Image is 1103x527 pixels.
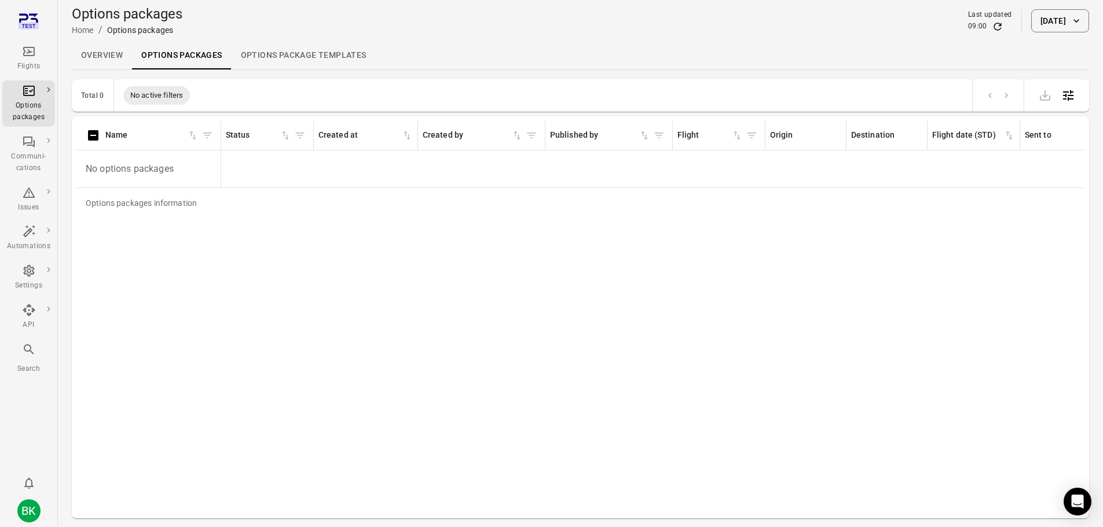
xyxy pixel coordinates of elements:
[932,129,1003,142] div: Flight date (STD)
[677,129,731,142] div: Flight
[550,129,639,142] div: Published by
[98,23,102,37] li: /
[423,129,523,142] div: Sort by created by in ascending order
[291,127,309,144] button: Filter by status
[2,221,55,256] a: Automations
[7,319,50,331] div: API
[423,129,523,142] span: Created by
[132,42,231,69] a: Options packages
[423,129,511,142] div: Created by
[72,25,94,35] a: Home
[1025,129,1096,142] div: Sort by sent to in ascending order
[2,260,55,295] a: Settings
[72,23,182,37] nav: Breadcrumbs
[1034,89,1057,100] span: Please make a selection to export
[105,129,187,142] div: Name
[232,42,376,69] a: Options package Templates
[318,129,413,142] div: Sort by created at in ascending order
[550,129,650,142] div: Sort by published by in ascending order
[2,131,55,178] a: Communi-cations
[7,202,50,213] div: Issues
[72,5,182,23] h1: Options packages
[968,9,1012,21] div: Last updated
[743,127,760,144] button: Filter by flight
[318,129,401,142] div: Created at
[226,129,280,142] div: Status
[677,129,743,142] div: Sort by flight date (STD) in ascending order
[81,153,216,185] p: No options packages
[7,280,50,292] div: Settings
[72,42,1089,69] div: Local navigation
[851,129,922,142] div: Destination
[7,100,50,123] div: Options packages
[105,129,199,142] span: Name
[123,90,190,101] span: No active filters
[2,41,55,76] a: Flights
[1025,129,1084,142] div: Sent to
[72,42,132,69] a: Overview
[2,339,55,378] button: Search
[76,188,206,218] div: Options packages information
[550,129,650,142] span: Published by
[17,499,41,522] div: BK
[2,182,55,217] a: Issues
[318,129,413,142] span: Created at
[17,471,41,495] button: Notifications
[523,127,540,144] button: Filter by created by
[932,129,1015,142] div: Sort by flight date (STD) in ascending order
[107,24,173,36] div: Options packages
[1064,488,1091,515] div: Open Intercom Messenger
[2,80,55,127] a: Options packages
[982,88,1014,103] nav: pagination navigation
[7,363,50,375] div: Search
[13,495,45,527] button: Bela Kanchan
[2,300,55,334] a: API
[932,129,1015,142] span: Flight date (STD)
[677,129,743,142] span: Flight
[105,129,199,142] div: Sort by name in ascending order
[992,21,1003,32] button: Refresh data
[7,61,50,72] div: Flights
[7,151,50,174] div: Communi-cations
[1057,84,1080,107] button: Open table configuration
[7,241,50,252] div: Automations
[226,129,291,142] span: Status
[226,129,291,142] div: Sort by status in ascending order
[968,21,987,32] div: 09:00
[650,127,668,144] button: Filter by published by
[770,129,841,142] div: Origin
[1025,129,1096,142] span: Sent to
[1031,9,1089,32] button: [DATE]
[81,91,104,99] div: Total 0
[199,127,216,144] button: Filter by name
